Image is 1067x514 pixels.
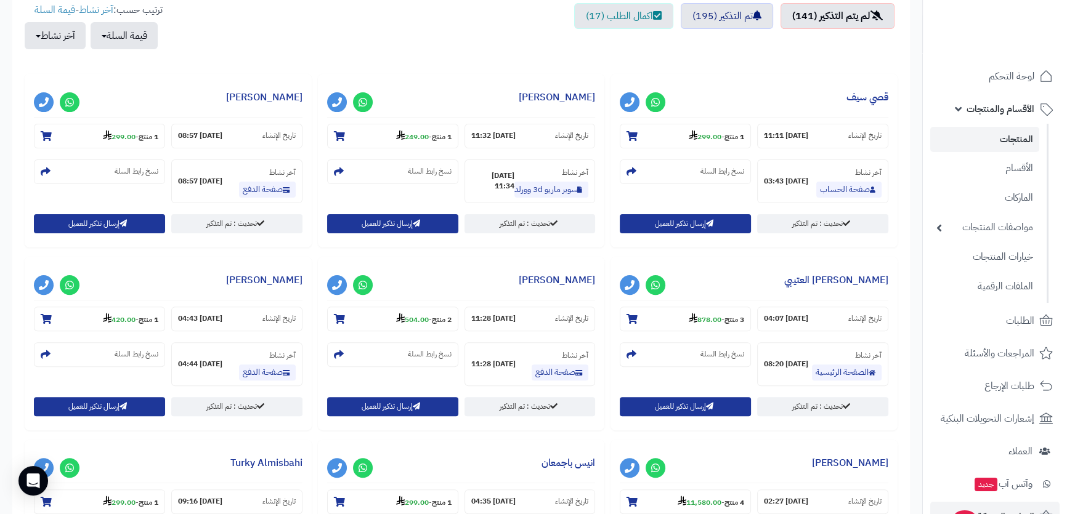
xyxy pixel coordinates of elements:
small: - [103,496,158,508]
a: صفحة الدفع [532,364,588,380]
span: طلبات الإرجاع [984,377,1034,395]
small: - [103,313,158,325]
a: الأقسام [930,155,1039,182]
section: 1 منتج-299.00 [327,489,458,514]
a: لوحة التحكم [930,62,1060,91]
strong: 1 منتج [139,314,158,325]
strong: 1 منتج [139,131,158,142]
button: إرسال تذكير للعميل [327,214,458,233]
section: 1 منتج-420.00 [34,307,165,331]
strong: [DATE] 08:20 [764,359,808,369]
ul: ترتيب حسب: - [25,3,163,49]
strong: 878.00 [689,314,721,325]
strong: 504.00 [396,314,429,325]
small: نسخ رابط السلة [700,166,744,177]
section: 1 منتج-299.00 [34,489,165,514]
button: إرسال تذكير للعميل [34,397,165,416]
section: 1 منتج-299.00 [620,124,751,148]
a: طلبات الإرجاع [930,371,1060,401]
a: مواصفات المنتجات [930,214,1039,241]
small: نسخ رابط السلة [700,349,744,359]
a: الصفحة الرئيسية [812,364,882,380]
strong: [DATE] 03:43 [764,176,808,187]
a: الماركات [930,185,1039,211]
small: تاريخ الإنشاء [848,496,882,507]
section: 1 منتج-249.00 [327,124,458,148]
a: [PERSON_NAME] [519,273,595,287]
a: قصي سيف [846,90,888,105]
a: تحديث : تم التذكير [757,214,888,233]
section: نسخ رابط السلة [620,159,751,184]
button: إرسال تذكير للعميل [327,397,458,416]
section: 4 منتج-11,580.00 [620,489,751,514]
a: المراجعات والأسئلة [930,339,1060,368]
span: العملاء [1008,443,1033,460]
img: logo-2.png [983,31,1055,57]
a: [PERSON_NAME] [226,90,302,105]
section: نسخ رابط السلة [34,342,165,367]
a: العملاء [930,436,1060,466]
small: تاريخ الإنشاء [262,496,296,507]
a: انيس باجمعان [542,456,595,470]
strong: [DATE] 04:44 [178,359,222,369]
div: Open Intercom Messenger [18,466,48,496]
small: - [396,313,452,325]
small: آخر نشاط [269,167,296,178]
button: إرسال تذكير للعميل [34,214,165,233]
span: الطلبات [1006,312,1034,329]
strong: 1 منتج [432,131,452,142]
a: صفحة الدفع [239,364,296,380]
button: قيمة السلة [91,22,158,49]
strong: [DATE] 08:57 [178,176,222,187]
button: آخر نشاط [25,22,86,49]
strong: 1 منتج [432,497,452,508]
a: تحديث : تم التذكير [465,214,596,233]
span: الأقسام والمنتجات [967,100,1034,118]
small: آخر نشاط [855,350,882,361]
strong: 1 منتج [139,497,158,508]
a: تم التذكير (195) [681,3,773,29]
small: آخر نشاط [562,167,588,178]
small: - [689,313,744,325]
strong: 3 منتج [724,314,744,325]
strong: [DATE] 04:07 [764,313,808,324]
a: سوبر ماريو 3d وورلد باوزر فيوري نينتندو [514,182,588,198]
a: [PERSON_NAME] [812,456,888,470]
a: الطلبات [930,306,1060,335]
strong: [DATE] 08:57 [178,131,222,141]
small: تاريخ الإنشاء [262,313,296,324]
strong: [DATE] 11:28 [471,313,516,324]
strong: 299.00 [103,131,136,142]
button: إرسال تذكير للعميل [620,214,751,233]
span: إشعارات التحويلات البنكية [941,410,1034,427]
small: تاريخ الإنشاء [848,131,882,141]
section: 3 منتج-878.00 [620,307,751,331]
small: نسخ رابط السلة [115,166,158,177]
section: نسخ رابط السلة [34,159,165,184]
strong: [DATE] 04:35 [471,496,516,507]
strong: [DATE] 09:16 [178,496,222,507]
strong: [DATE] 11:32 [471,131,516,141]
strong: 299.00 [396,497,429,508]
a: لم يتم التذكير (141) [781,3,895,29]
span: جديد [975,478,997,491]
strong: [DATE] 11:11 [764,131,808,141]
a: قيمة السلة [34,2,75,17]
strong: 420.00 [103,314,136,325]
small: آخر نشاط [269,350,296,361]
strong: [DATE] 11:34 [471,171,515,191]
a: تحديث : تم التذكير [465,397,596,416]
a: تحديث : تم التذكير [757,397,888,416]
small: تاريخ الإنشاء [555,131,588,141]
a: خيارات المنتجات [930,244,1039,270]
small: تاريخ الإنشاء [262,131,296,141]
small: تاريخ الإنشاء [555,496,588,507]
span: المراجعات والأسئلة [965,345,1034,362]
a: [PERSON_NAME] [226,273,302,287]
small: تاريخ الإنشاء [555,313,588,324]
a: المنتجات [930,127,1039,152]
small: نسخ رابط السلة [408,166,452,177]
section: نسخ رابط السلة [620,342,751,367]
strong: 299.00 [689,131,721,142]
section: نسخ رابط السلة [327,342,458,367]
